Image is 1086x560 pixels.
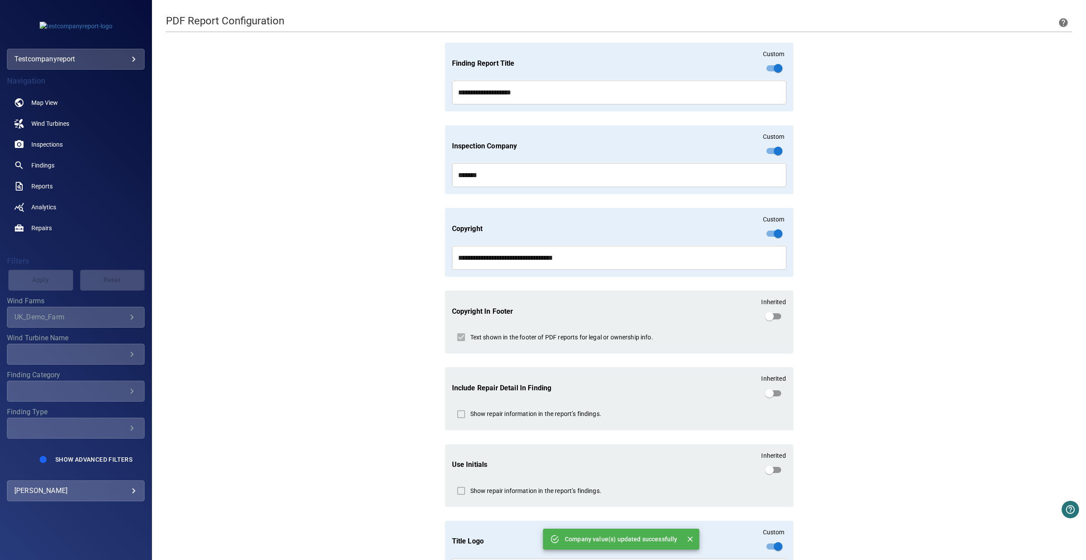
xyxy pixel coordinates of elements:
p: Inherited [761,451,786,460]
h4: Filters [7,257,145,265]
span: Wind Turbines [31,119,69,128]
a: reports noActive [7,176,145,197]
p: Custom [763,132,785,141]
p: Company value(s) updated successfully [565,535,678,543]
p: Inherited [761,374,786,383]
p: Custom [763,50,785,58]
button: Close [685,533,696,545]
div: testcompanyreport [14,52,137,66]
p: Show repair information in the report’s findings. [470,409,601,418]
span: Analytics [31,203,56,211]
button: Show Advanced Filters [50,453,138,466]
label: Finding Report Title [452,58,515,68]
span: Inspections [31,140,63,149]
a: analytics noActive [7,197,145,218]
h5: PDF Report Configuration [166,14,284,28]
div: testcompanyreport [7,49,145,70]
label: Title logo [452,536,484,546]
label: Wind Farms [7,298,145,305]
label: Copyright In Footer [452,306,513,316]
div: Finding Category [7,381,145,402]
div: Finding Type [7,418,145,439]
label: Wind Turbine Name [7,335,145,342]
a: inspections noActive [7,134,145,155]
div: UK_Demo_Farm [14,313,127,321]
span: Findings [31,161,54,170]
a: repairs noActive [7,218,145,238]
a: map noActive [7,92,145,113]
span: Map View [31,98,58,107]
span: Reports [31,182,53,191]
span: Repairs [31,224,52,232]
h4: Navigation [7,77,145,85]
img: testcompanyreport-logo [40,22,112,30]
label: Inspection Company [452,141,517,151]
label: Finding Type [7,409,145,416]
p: Show repair information in the report’s findings. [470,486,601,495]
p: Custom [763,528,785,537]
div: Wind Turbine Name [7,344,145,365]
div: Wind Farms [7,307,145,328]
p: Inherited [761,298,786,306]
label: copyright [452,224,482,234]
label: Finding Category [7,372,145,379]
div: [PERSON_NAME] [14,484,137,498]
a: windturbines noActive [7,113,145,134]
p: Custom [763,215,785,224]
p: Text shown in the footer of PDF reports for legal or ownership info. [470,333,653,342]
a: findings noActive [7,155,145,176]
label: Include repair detail in finding [452,383,552,393]
label: Use Initials [452,459,488,469]
span: Show Advanced Filters [55,456,132,463]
